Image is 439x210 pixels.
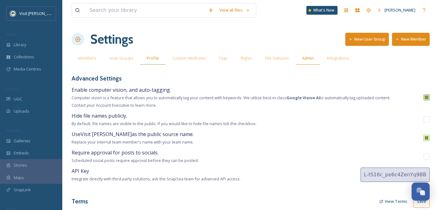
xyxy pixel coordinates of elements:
[345,33,389,46] button: New User Group
[78,55,96,61] span: Members
[265,55,289,61] span: File Statuses
[72,168,89,174] span: API Key
[14,96,22,102] span: UGC
[72,197,88,206] h3: Terms
[14,66,41,72] span: Media Centres
[412,183,430,201] button: Open Chat
[6,128,21,133] span: WIDGETS
[72,149,158,156] span: Require approval for posts to socials.
[72,86,171,93] span: Enable computer vision, and auto-tagging.
[306,6,338,15] a: What's New
[72,139,194,145] span: Replace your internal team member's name with your team name.
[72,112,127,119] span: Hide file names publicly.
[72,95,390,100] span: Computer vision is a feature that allows you to automatically tag your content with keywords. We ...
[72,131,194,138] span: Use Visit [PERSON_NAME] as the public source name.
[72,158,199,163] span: Scheduled social posts require approval before they can be posted.
[86,3,205,17] input: Search your library
[413,195,430,208] button: Save
[286,95,320,100] strong: Google Vision AI
[216,4,253,16] a: View all files
[374,4,418,16] a: [PERSON_NAME]
[14,108,29,114] span: Uploads
[14,162,27,168] span: Stories
[302,55,314,61] span: Admin
[19,10,59,16] span: Visit [PERSON_NAME]
[72,121,257,126] span: By default, file names are visible to the public. If you would like to hide file names tick the c...
[14,138,31,144] span: Galleries
[6,32,17,37] span: MEDIA
[147,55,159,61] span: Profile
[109,55,134,61] span: User Groups
[392,33,430,46] button: New Member
[72,102,157,108] span: Contact your Account Executive to learn more.
[14,187,31,193] span: SnapLink
[14,175,24,181] span: Maps
[172,55,206,61] span: Custom Attributes
[6,86,20,91] span: COLLECT
[72,74,430,83] h3: Advanced Settings
[90,30,133,49] h1: Settings
[10,10,16,17] img: Unknown.png
[376,195,410,208] button: View Terms
[241,55,252,61] span: Rights
[14,150,29,156] span: Embeds
[327,55,349,61] span: Integrations
[14,42,26,48] span: Library
[72,176,241,182] span: Integrate directly with third-party solutions, ask the SnapSea team for advanced API access.
[385,7,415,13] span: [PERSON_NAME]
[376,195,413,208] a: View Terms
[14,54,34,60] span: Collections
[219,55,228,61] span: Tags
